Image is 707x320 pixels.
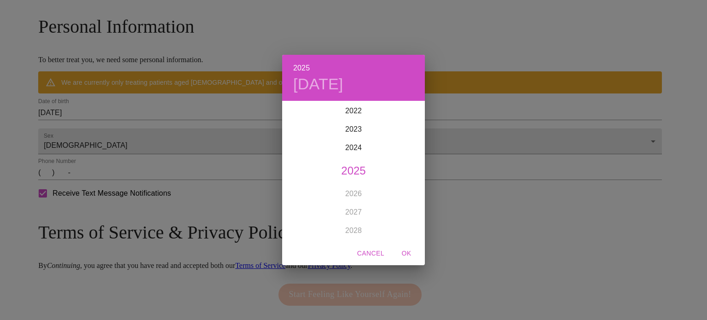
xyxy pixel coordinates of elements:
[293,62,310,75] button: 2025
[282,139,425,157] div: 2024
[353,245,388,262] button: Cancel
[395,248,417,259] span: OK
[293,75,343,94] button: [DATE]
[282,162,425,180] div: 2025
[282,102,425,120] div: 2022
[357,248,384,259] span: Cancel
[392,245,421,262] button: OK
[282,120,425,139] div: 2023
